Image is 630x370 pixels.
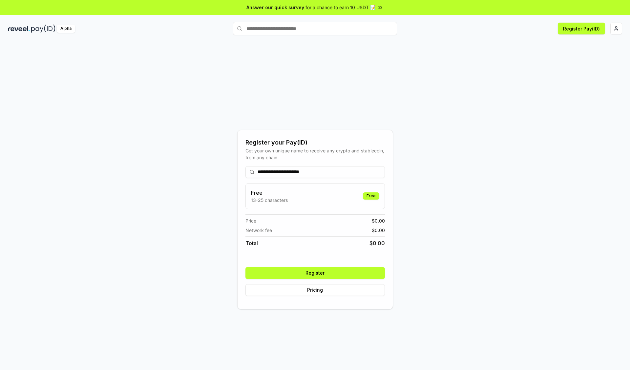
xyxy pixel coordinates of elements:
[245,284,385,296] button: Pricing
[305,4,376,11] span: for a chance to earn 10 USDT 📝
[245,227,272,234] span: Network fee
[31,25,55,33] img: pay_id
[245,138,385,147] div: Register your Pay(ID)
[251,197,288,204] p: 13-25 characters
[558,23,605,34] button: Register Pay(ID)
[8,25,30,33] img: reveel_dark
[246,4,304,11] span: Answer our quick survey
[245,147,385,161] div: Get your own unique name to receive any crypto and stablecoin, from any chain
[245,239,258,247] span: Total
[363,192,379,200] div: Free
[251,189,288,197] h3: Free
[245,267,385,279] button: Register
[245,217,256,224] span: Price
[372,217,385,224] span: $ 0.00
[372,227,385,234] span: $ 0.00
[57,25,75,33] div: Alpha
[369,239,385,247] span: $ 0.00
